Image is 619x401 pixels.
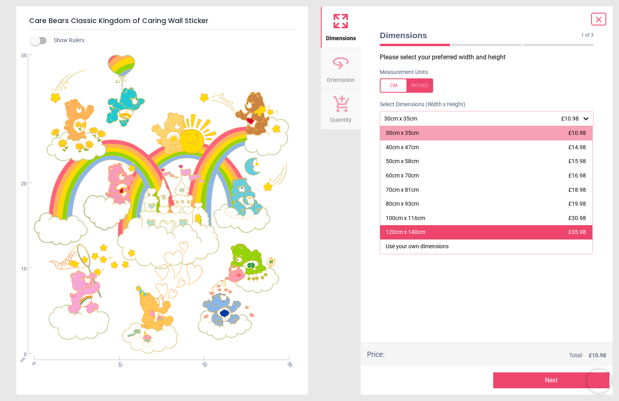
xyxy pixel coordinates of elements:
button: Quantity [321,90,361,129]
span: 10 [12,266,27,273]
span: £35.98 [568,229,586,235]
div: 40cm x 47cm [386,144,419,152]
div: Show Rulers [35,36,308,45]
span: £10.98 [561,115,579,122]
span: 35 [12,53,27,59]
span: Dimensions [380,29,581,41]
span: £10.98 [568,130,586,136]
span: £16.98 [568,172,586,179]
span: 20 [201,360,206,366]
button: Dimensions [321,6,361,48]
div: 30cm x 35cm [383,115,582,122]
span: Orientation [327,72,355,84]
div: 80cm x 93cm [386,200,419,208]
div: 70cm x 81cm [386,186,419,194]
button: Next [493,372,610,388]
span: cm [19,356,26,363]
span: 10 [115,360,121,366]
span: Quantity [330,112,351,124]
span: £19.98 [568,200,586,207]
span: 10.98 [592,352,606,358]
h5: Care Bears Classic Kingdom of Caring Wall Sticker [29,13,295,29]
span: 30 [285,360,291,366]
span: £15.98 [568,158,586,164]
div: 60cm x 70cm [386,172,419,180]
span: £14.98 [568,144,586,150]
span: 0 [12,351,27,358]
span: £18.98 [568,187,586,193]
span: £30.98 [568,215,586,221]
div: 100cm x 116cm [386,214,425,222]
div: Price : [367,349,385,359]
iframe: Brevo live chat [587,369,611,393]
div: Use your own dimensions [386,243,449,251]
div: Total: [396,352,606,360]
div: 30cm x 35cm [386,129,419,137]
span: 1 of 3 [581,32,594,39]
div: 50cm x 58cm [386,158,419,165]
div: 120cm x 140cm [386,228,425,236]
span: 0 [30,360,35,366]
button: Orientation [321,48,361,90]
p: Please select your preferred width and height [380,53,600,62]
span: 20 [12,181,27,187]
span: £ [589,352,606,360]
span: Dimensions [326,31,356,43]
label: Select Dimensions (Width x Height) [373,101,465,109]
label: Measurement Units [380,68,428,76]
